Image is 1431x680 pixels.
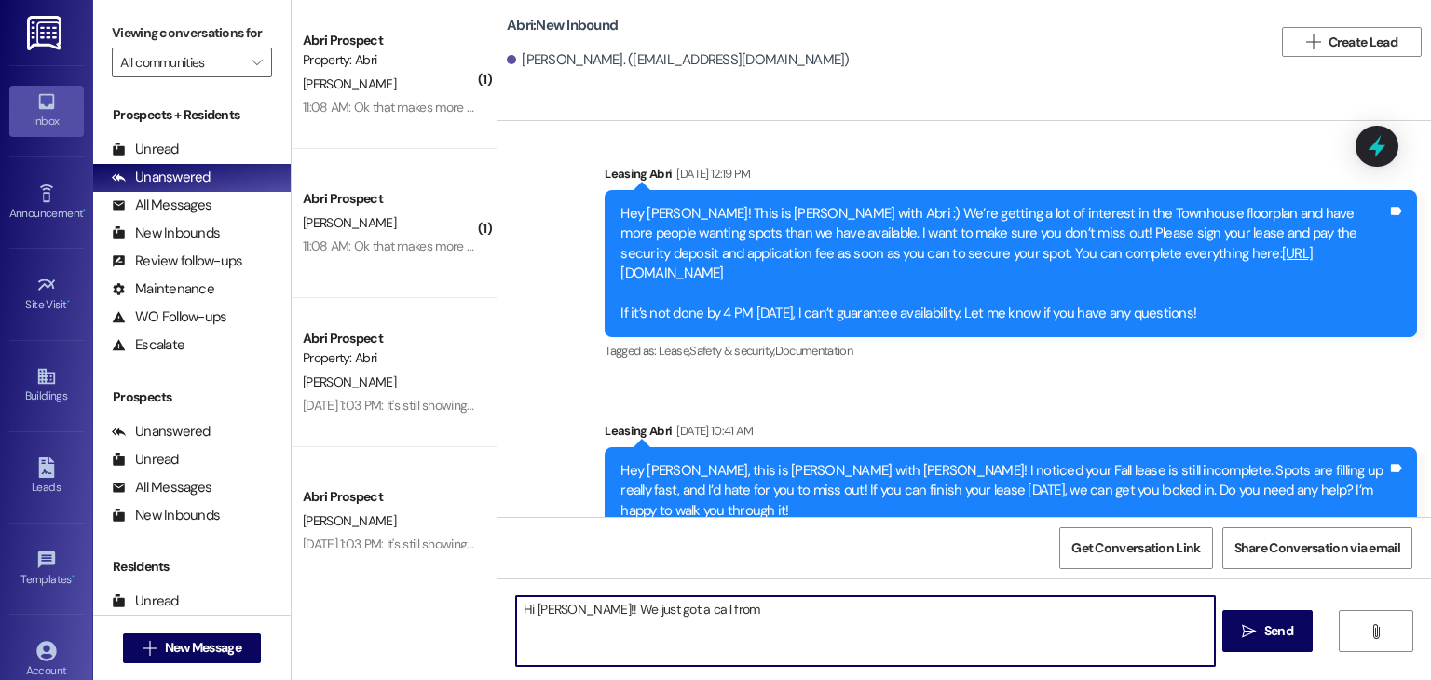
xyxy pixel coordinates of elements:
div: Residents [93,557,291,577]
div: [DATE] 1:03 PM: It's still showing 380 for rent. [303,536,538,552]
div: Abri Prospect [303,487,475,507]
span: • [83,204,86,217]
a: Inbox [9,86,84,136]
div: Prospects + Residents [93,105,291,125]
label: Viewing conversations for [112,19,272,48]
div: [PERSON_NAME]. ([EMAIL_ADDRESS][DOMAIN_NAME]) [507,50,850,70]
span: • [67,295,70,308]
i:  [252,55,262,70]
input: All communities [120,48,242,77]
span: Safety & security , [689,343,774,359]
i:  [1369,624,1383,639]
div: Unanswered [112,168,211,187]
a: [URL][DOMAIN_NAME] [620,244,1313,282]
div: Hey [PERSON_NAME]! This is [PERSON_NAME] with Abri :) We’re getting a lot of interest in the Town... [620,204,1387,324]
a: Templates • [9,544,84,594]
textarea: Hi [PERSON_NAME]!! We just got a call from [516,596,1214,666]
i:  [1306,34,1320,49]
span: • [72,570,75,583]
div: Maintenance [112,279,214,299]
div: New Inbounds [112,224,220,243]
div: New Inbounds [112,506,220,525]
div: [DATE] 1:03 PM: It's still showing 380 for rent. [303,397,538,414]
span: New Message [165,638,241,658]
span: Lease , [659,343,689,359]
a: Leads [9,452,84,502]
a: Site Visit • [9,269,84,320]
div: Unread [112,140,179,159]
div: Abri Prospect [303,31,475,50]
button: New Message [123,633,261,663]
div: Leasing Abri [605,421,1417,447]
span: [PERSON_NAME] [303,75,396,92]
div: Property: Abri [303,348,475,368]
div: [DATE] 12:19 PM [672,164,750,184]
i:  [143,641,157,656]
button: Get Conversation Link [1059,527,1212,569]
div: Prospects [93,388,291,407]
div: Unanswered [112,422,211,442]
span: Create Lead [1329,33,1397,52]
div: Abri Prospect [303,329,475,348]
div: Review follow-ups [112,252,242,271]
div: All Messages [112,478,211,497]
div: Abri Prospect [303,189,475,209]
span: Send [1264,621,1293,641]
span: [PERSON_NAME] [303,512,396,529]
button: Create Lead [1282,27,1422,57]
span: Documentation [775,343,853,359]
div: WO Follow-ups [112,307,226,327]
div: Escalate [112,335,184,355]
button: Share Conversation via email [1222,527,1412,569]
b: Abri: New Inbound [507,16,618,35]
button: Send [1222,610,1313,652]
div: All Messages [112,196,211,215]
span: Get Conversation Link [1071,538,1200,558]
div: Unread [112,592,179,611]
div: Property: Abri [303,50,475,70]
div: [DATE] 10:41 AM [672,421,753,441]
span: [PERSON_NAME] [303,374,396,390]
img: ResiDesk Logo [27,16,65,50]
div: Tagged as: [605,337,1417,364]
i:  [1242,624,1256,639]
div: Hey [PERSON_NAME], this is [PERSON_NAME] with [PERSON_NAME]! I noticed your Fall lease is still i... [620,461,1387,521]
a: Buildings [9,360,84,411]
div: Leasing Abri [605,164,1417,190]
div: Unread [112,450,179,469]
span: [PERSON_NAME] [303,214,396,231]
span: Share Conversation via email [1234,538,1400,558]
